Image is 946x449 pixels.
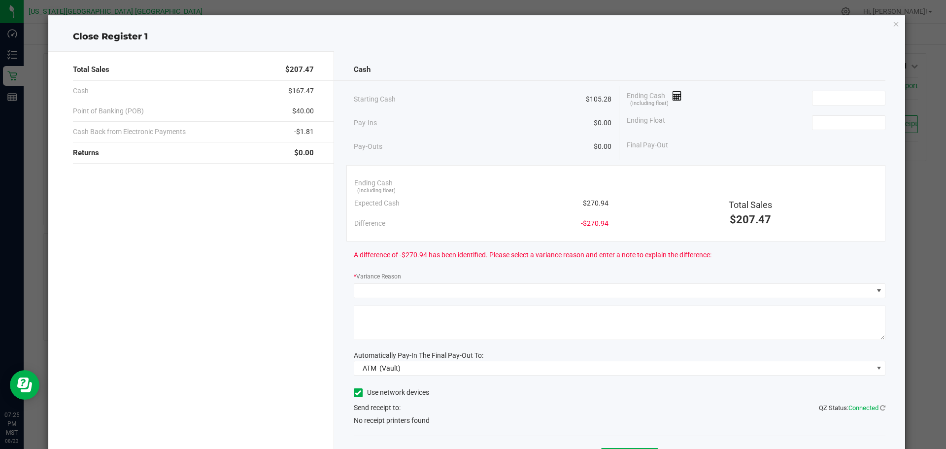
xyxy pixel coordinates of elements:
span: $0.00 [594,118,611,128]
span: Ending Float [627,115,665,130]
span: Ending Cash [354,178,393,188]
span: QZ Status: [819,404,885,412]
span: Final Pay-Out [627,140,668,150]
span: $0.00 [294,147,314,159]
div: Close Register 1 [48,30,906,43]
span: Cash [354,64,371,75]
span: Pay-Outs [354,141,382,152]
span: $0.00 [594,141,611,152]
span: Pay-Ins [354,118,377,128]
span: (Vault) [379,364,401,372]
span: Point of Banking (POB) [73,106,144,116]
span: Cash Back from Electronic Payments [73,127,186,137]
span: -$1.81 [294,127,314,137]
span: Total Sales [73,64,109,75]
span: Starting Cash [354,94,396,104]
span: (including float) [357,187,396,195]
span: (including float) [630,100,669,108]
label: Use network devices [354,387,429,398]
span: $40.00 [292,106,314,116]
span: ATM [363,364,376,372]
span: -$270.94 [581,218,608,229]
span: Difference [354,218,385,229]
span: Expected Cash [354,198,400,208]
span: $270.94 [583,198,608,208]
label: Variance Reason [354,272,401,281]
span: $207.47 [730,213,771,226]
span: $167.47 [288,86,314,96]
span: Send receipt to: [354,404,401,412]
span: No receipt printers found [354,415,430,426]
span: Automatically Pay-In The Final Pay-Out To: [354,351,483,359]
span: Total Sales [729,200,772,210]
span: Ending Cash [627,91,682,105]
span: A difference of -$270.94 has been identified. Please select a variance reason and enter a note to... [354,250,711,260]
span: $105.28 [586,94,611,104]
span: Connected [848,404,878,412]
span: $207.47 [285,64,314,75]
span: Cash [73,86,89,96]
iframe: Resource center [10,370,39,400]
div: Returns [73,142,314,164]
